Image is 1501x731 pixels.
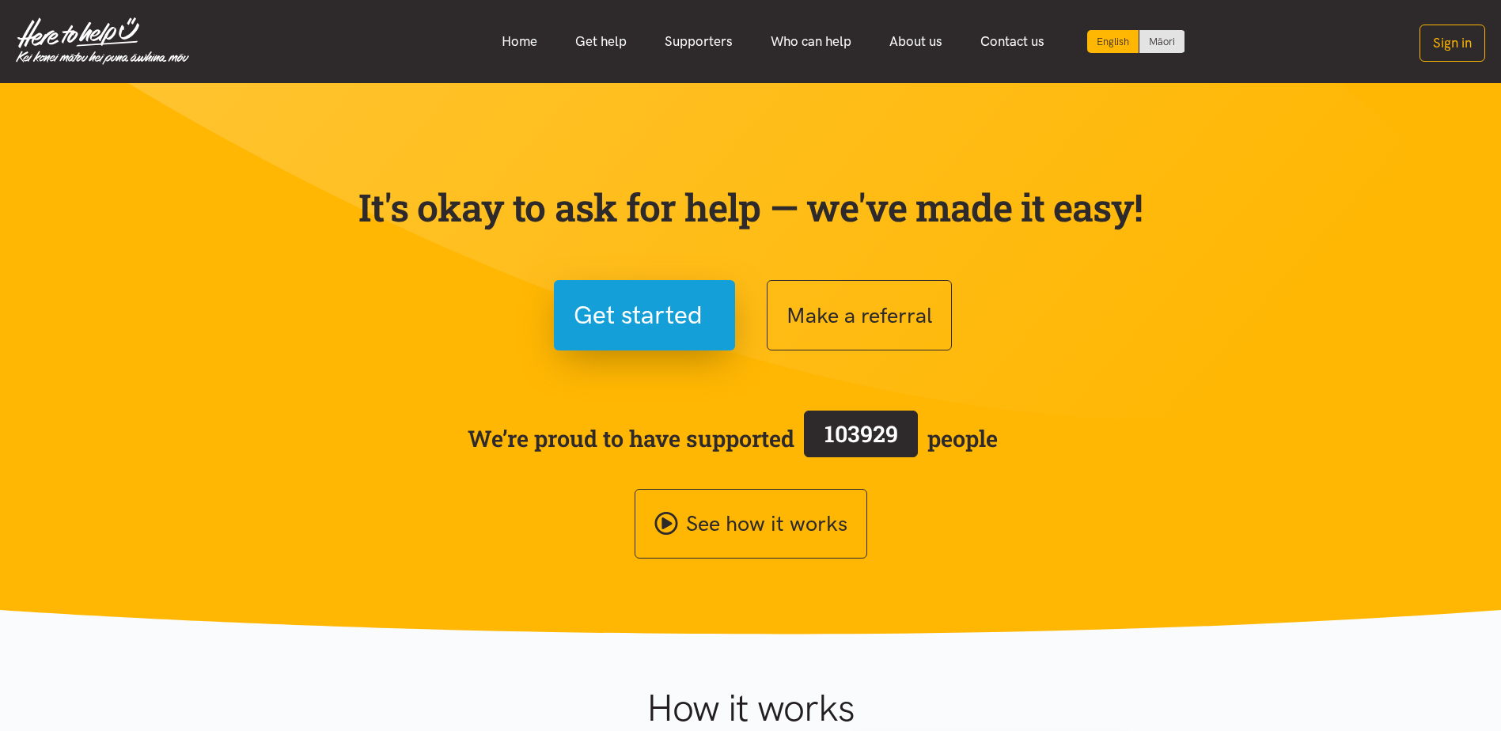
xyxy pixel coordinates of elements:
[635,489,867,559] a: See how it works
[16,17,189,65] img: Home
[554,280,735,350] button: Get started
[1420,25,1485,62] button: Sign in
[767,280,952,350] button: Make a referral
[556,25,646,59] a: Get help
[824,419,898,449] span: 103929
[574,295,703,335] span: Get started
[961,25,1063,59] a: Contact us
[794,407,927,469] a: 103929
[1139,30,1185,53] a: Switch to Te Reo Māori
[355,184,1147,230] p: It's okay to ask for help — we've made it easy!
[468,407,998,469] span: We’re proud to have supported people
[1087,30,1185,53] div: Language toggle
[492,685,1009,731] h1: How it works
[483,25,556,59] a: Home
[752,25,870,59] a: Who can help
[870,25,961,59] a: About us
[1087,30,1139,53] div: Current language
[646,25,752,59] a: Supporters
